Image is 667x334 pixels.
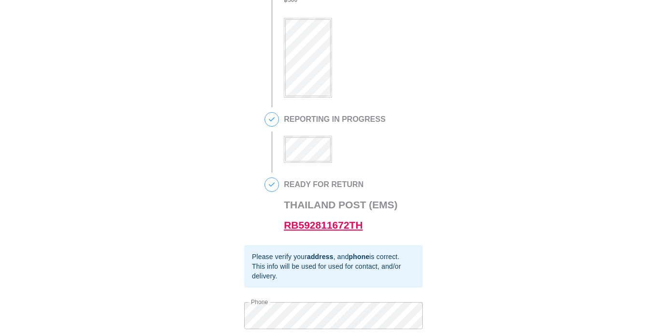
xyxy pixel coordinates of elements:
h3: Thailand Post (EMS) [284,195,398,235]
b: phone [349,253,370,261]
div: Please verify your , and is correct. [252,252,415,261]
b: address [307,253,333,261]
span: 3 [265,113,278,126]
div: This info will be used for used for contact, and/or delivery. [252,261,415,281]
a: RB592811672TH [284,219,362,231]
span: 4 [265,178,278,191]
h2: READY FOR RETURN [284,180,398,189]
h2: REPORTING IN PROGRESS [284,115,386,124]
